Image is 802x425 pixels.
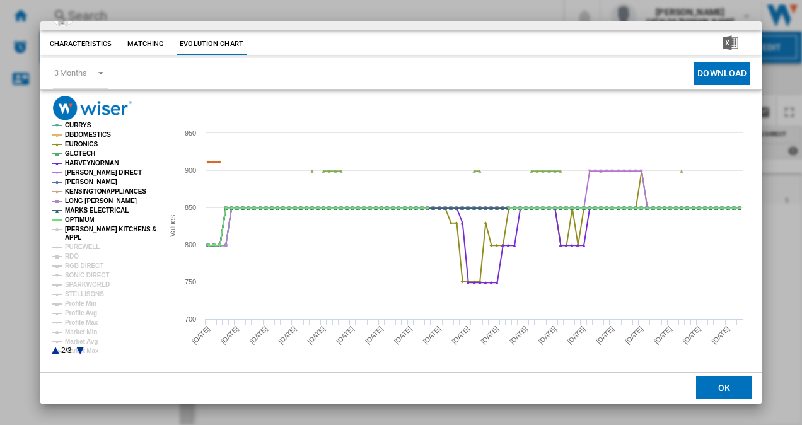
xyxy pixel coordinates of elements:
[185,278,196,286] tspan: 750
[703,33,758,55] button: Download in Excel
[65,216,95,223] tspan: OPTIMUM
[190,325,211,346] tspan: [DATE]
[168,215,177,237] tspan: Values
[624,325,644,346] tspan: [DATE]
[65,291,104,298] tspan: STELLISONS
[61,346,72,355] text: 2/3
[185,241,196,248] tspan: 800
[185,204,196,211] tspan: 850
[65,262,103,269] tspan: RGB DIRECT
[65,150,95,157] tspan: GLOTECH
[363,325,384,346] tspan: [DATE]
[508,325,528,346] tspan: [DATE]
[566,325,586,346] tspan: [DATE]
[177,33,247,55] button: Evolution chart
[65,160,119,166] tspan: HARVEYNORMAN
[65,226,156,233] tspan: [PERSON_NAME] KITCHENS &
[65,338,98,345] tspan: Market Avg
[65,131,111,138] tspan: DBDOMESTICS
[723,35,738,50] img: excel-24x24.png
[47,33,115,55] button: Characteristics
[185,315,196,323] tspan: 700
[421,325,442,346] tspan: [DATE]
[537,325,557,346] tspan: [DATE]
[248,325,269,346] tspan: [DATE]
[694,62,750,85] button: Download
[65,281,110,288] tspan: SPARKWORLD
[65,141,98,148] tspan: EURONICS
[65,310,97,317] tspan: Profile Avg
[54,68,87,78] div: 3 Months
[277,325,298,346] tspan: [DATE]
[65,122,91,129] tspan: CURRYS
[40,21,762,404] md-dialog: Product popup
[450,325,471,346] tspan: [DATE]
[65,319,98,326] tspan: Profile Max
[219,325,240,346] tspan: [DATE]
[65,234,81,241] tspan: APPL
[696,377,752,400] button: OK
[595,325,615,346] tspan: [DATE]
[653,325,673,346] tspan: [DATE]
[479,325,500,346] tspan: [DATE]
[392,325,413,346] tspan: [DATE]
[681,325,702,346] tspan: [DATE]
[65,300,96,307] tspan: Profile Min
[306,325,327,346] tspan: [DATE]
[65,197,137,204] tspan: LONG [PERSON_NAME]
[65,272,109,279] tspan: SONIC DIRECT
[65,207,129,214] tspan: MARKS ELECTRICAL
[185,129,196,137] tspan: 950
[710,325,731,346] tspan: [DATE]
[335,325,356,346] tspan: [DATE]
[53,96,132,120] img: logo_wiser_300x94.png
[65,243,100,250] tspan: PUREWELL
[65,253,79,260] tspan: RDO
[65,347,99,354] tspan: Market Max
[185,166,196,174] tspan: 900
[65,188,146,195] tspan: KENSINGTONAPPLIANCES
[65,178,117,185] tspan: [PERSON_NAME]
[65,169,142,176] tspan: [PERSON_NAME] DIRECT
[118,33,173,55] button: Matching
[65,329,97,335] tspan: Market Min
